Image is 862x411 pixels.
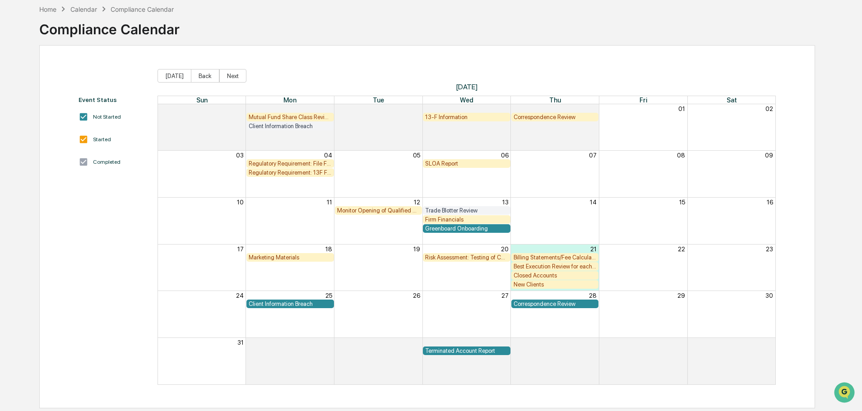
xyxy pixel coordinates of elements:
button: 30 [501,105,509,112]
a: Powered byPylon [64,152,109,160]
div: Best Execution Review for each Custodian [514,263,597,270]
button: 06 [501,152,509,159]
div: Month View [158,96,776,385]
div: Correspondence Review [514,300,597,307]
input: Clear [23,41,149,51]
button: 11 [327,199,332,206]
button: 16 [767,199,773,206]
div: Start new chat [31,69,148,78]
button: 23 [766,245,773,253]
button: 14 [590,199,597,206]
button: 26 [413,292,420,299]
div: Calendar [70,5,97,13]
div: Closed Accounts [514,272,597,279]
p: How can we help? [9,19,164,33]
span: Tue [373,96,384,104]
button: 25 [325,292,332,299]
div: 🗄️ [65,115,73,122]
button: 27 [501,292,509,299]
img: 1746055101610-c473b297-6a78-478c-a979-82029cc54cd1 [9,69,25,85]
button: 10 [237,199,244,206]
button: 05 [678,339,685,346]
div: Monitor Opening of Qualified Accounts [337,207,420,214]
button: Back [191,69,219,83]
button: 29 [412,105,420,112]
a: 🔎Data Lookup [5,127,60,143]
button: 02 [765,105,773,112]
span: Thu [549,96,561,104]
div: Home [39,5,56,13]
button: 17 [237,245,244,253]
span: Preclearance [18,114,58,123]
div: 🖐️ [9,115,16,122]
div: Firm Financials [425,216,508,223]
button: 21 [590,245,597,253]
div: Compliance Calendar [111,5,174,13]
span: Pylon [90,153,109,160]
button: 01 [325,339,332,346]
div: Compliance Calendar [39,14,180,37]
button: Start new chat [153,72,164,83]
button: 06 [765,339,773,346]
button: 28 [589,292,597,299]
div: Started [93,136,111,143]
div: Client Information Breach [249,123,332,129]
button: 07 [589,152,597,159]
button: 05 [413,152,420,159]
div: Event Status [79,96,148,103]
button: 04 [324,152,332,159]
button: 12 [414,199,420,206]
button: 15 [679,199,685,206]
div: Mutual Fund Share Class Review [249,114,332,120]
a: 🗄️Attestations [62,110,116,126]
button: 22 [678,245,685,253]
div: Regulatory Requirement: File Form N-PX (Annual 13F Filers only) [249,160,332,167]
div: Not Started [93,114,121,120]
iframe: Open customer support [833,381,857,406]
div: Terminated Account Report [425,347,508,354]
span: Fri [640,96,647,104]
span: Attestations [74,114,112,123]
div: 13-F Information [425,114,508,120]
button: 31 [237,339,244,346]
span: [DATE] [158,83,776,91]
span: Mon [283,96,297,104]
div: Marketing Materials [249,254,332,261]
button: 24 [236,292,244,299]
div: We're available if you need us! [31,78,114,85]
button: 31 [590,105,597,112]
button: 13 [502,199,509,206]
div: SLOA Report [425,160,508,167]
button: 09 [765,152,773,159]
div: New Clients [514,281,597,288]
button: 27 [236,105,244,112]
button: 04 [589,339,597,346]
button: 02 [412,339,420,346]
div: Completed [93,159,120,165]
span: Sun [196,96,208,104]
button: 30 [765,292,773,299]
div: Client Information Breach [249,300,332,307]
div: 🔎 [9,132,16,139]
span: Data Lookup [18,131,57,140]
button: 20 [501,245,509,253]
span: Sat [727,96,737,104]
button: Next [219,69,246,83]
div: Risk Assessment: Testing of Compliance Program [425,254,508,261]
div: Trade Blotter Review [425,207,508,214]
button: 01 [678,105,685,112]
div: Correspondence Review [514,114,597,120]
button: [DATE] [158,69,191,83]
button: 08 [677,152,685,159]
div: Billing Statements/Fee Calculations Report [514,254,597,261]
button: 03 [236,152,244,159]
div: Regulatory Requirement: 13F Filings DUE [249,169,332,176]
div: Greenboard Onboarding [425,225,508,232]
button: 18 [325,245,332,253]
button: 03 [501,339,509,346]
a: 🖐️Preclearance [5,110,62,126]
button: 28 [324,105,332,112]
button: 29 [677,292,685,299]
